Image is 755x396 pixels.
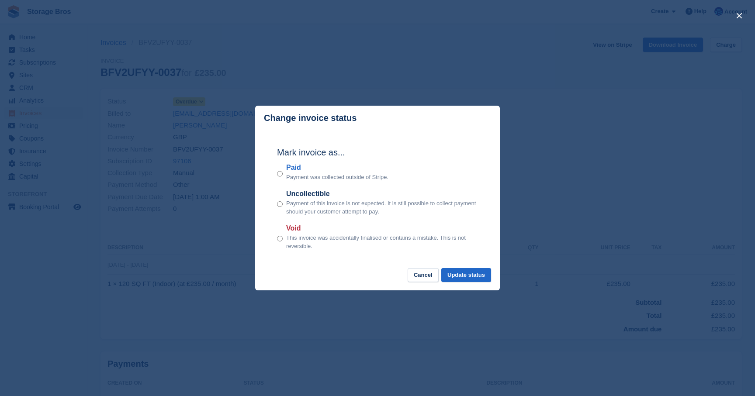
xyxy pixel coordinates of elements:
[277,146,478,159] h2: Mark invoice as...
[286,234,478,251] p: This invoice was accidentally finalised or contains a mistake. This is not reversible.
[441,268,491,282] button: Update status
[286,189,478,199] label: Uncollectible
[264,113,357,123] p: Change invoice status
[286,173,388,182] p: Payment was collected outside of Stripe.
[286,162,388,173] label: Paid
[286,199,478,216] p: Payment of this invoice is not expected. It is still possible to collect payment should your cust...
[286,223,478,234] label: Void
[408,268,439,282] button: Cancel
[732,9,746,23] button: close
